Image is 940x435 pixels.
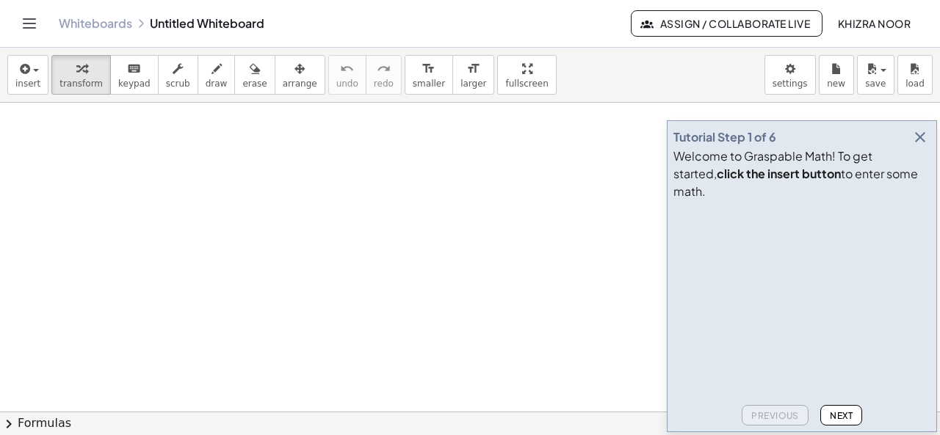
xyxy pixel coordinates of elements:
[819,55,854,95] button: new
[158,55,198,95] button: scrub
[59,16,132,31] a: Whiteboards
[377,60,391,78] i: redo
[15,78,40,89] span: insert
[110,55,159,95] button: keyboardkeypad
[897,55,933,95] button: load
[865,78,886,89] span: save
[673,147,930,200] div: Welcome to Graspable Math! To get started, to enter some math.
[497,55,556,95] button: fullscreen
[366,55,402,95] button: redoredo
[118,78,151,89] span: keypad
[837,17,911,30] span: Khizra Noor
[460,78,486,89] span: larger
[336,78,358,89] span: undo
[717,166,841,181] b: click the insert button
[825,10,922,37] button: Khizra Noor
[466,60,480,78] i: format_size
[422,60,435,78] i: format_size
[857,55,894,95] button: save
[374,78,394,89] span: redo
[827,78,845,89] span: new
[234,55,275,95] button: erase
[51,55,111,95] button: transform
[413,78,445,89] span: smaller
[643,17,810,30] span: Assign / Collaborate Live
[198,55,236,95] button: draw
[505,78,548,89] span: fullscreen
[127,60,141,78] i: keyboard
[275,55,325,95] button: arrange
[328,55,366,95] button: undoundo
[166,78,190,89] span: scrub
[206,78,228,89] span: draw
[820,405,862,425] button: Next
[631,10,822,37] button: Assign / Collaborate Live
[673,128,776,146] div: Tutorial Step 1 of 6
[773,78,808,89] span: settings
[7,55,48,95] button: insert
[764,55,816,95] button: settings
[452,55,494,95] button: format_sizelarger
[59,78,103,89] span: transform
[905,78,925,89] span: load
[340,60,354,78] i: undo
[405,55,453,95] button: format_sizesmaller
[18,12,41,35] button: Toggle navigation
[283,78,317,89] span: arrange
[242,78,267,89] span: erase
[830,410,853,421] span: Next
